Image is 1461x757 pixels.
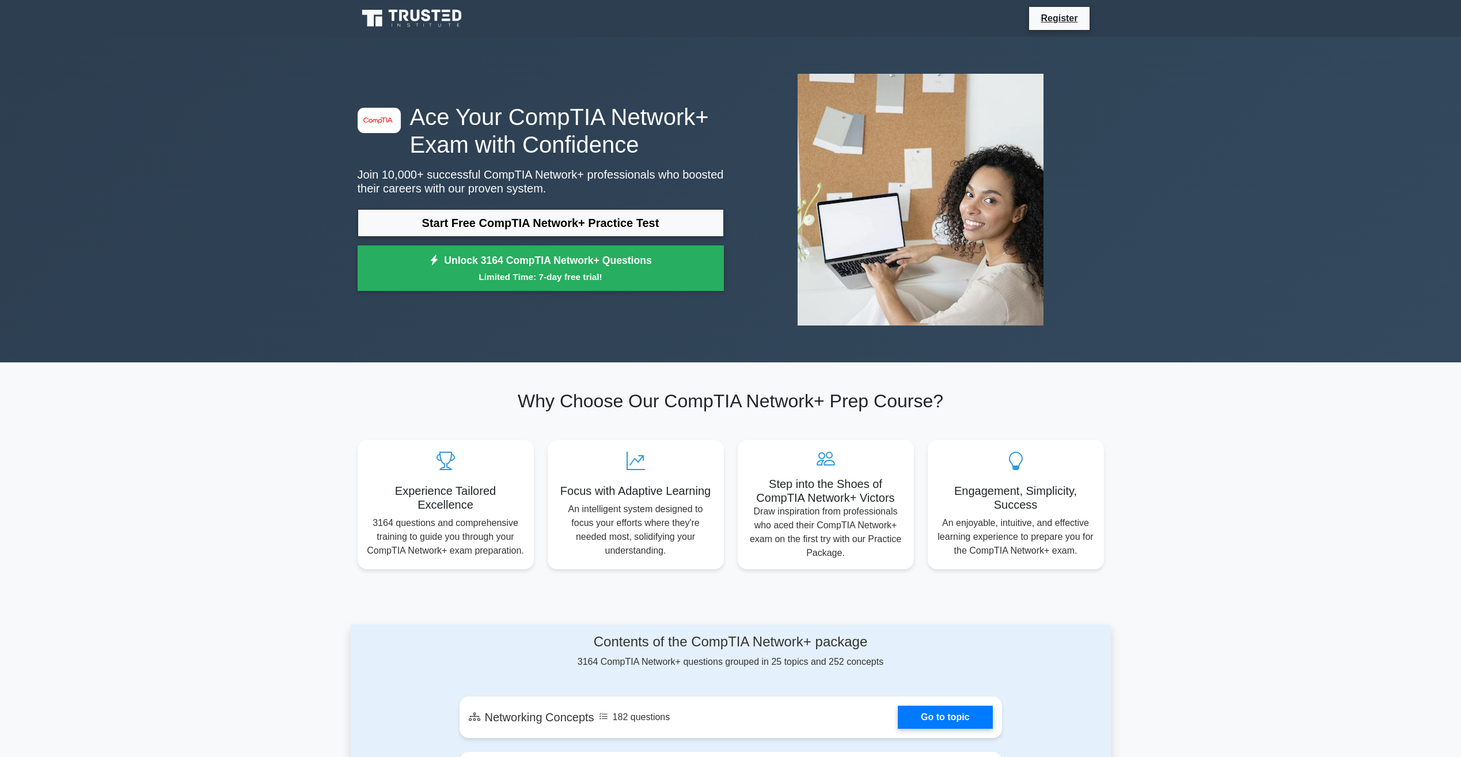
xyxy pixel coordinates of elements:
[367,484,525,512] h5: Experience Tailored Excellence
[898,706,992,729] a: Go to topic
[372,270,709,283] small: Limited Time: 7-day free trial!
[358,209,724,237] a: Start Free CompTIA Network+ Practice Test
[747,477,905,505] h5: Step into the Shoes of CompTIA Network+ Victors
[367,516,525,558] p: 3164 questions and comprehensive training to guide you through your CompTIA Network+ exam prepara...
[358,103,724,158] h1: Ace Your CompTIA Network+ Exam with Confidence
[1034,11,1084,25] a: Register
[460,634,1002,669] div: 3164 CompTIA Network+ questions grouped in 25 topics and 252 concepts
[937,516,1095,558] p: An enjoyable, intuitive, and effective learning experience to prepare you for the CompTIA Network...
[358,245,724,292] a: Unlock 3164 CompTIA Network+ QuestionsLimited Time: 7-day free trial!
[557,484,715,498] h5: Focus with Adaptive Learning
[460,634,1002,650] h4: Contents of the CompTIA Network+ package
[557,502,715,558] p: An intelligent system designed to focus your efforts where they're needed most, solidifying your ...
[358,390,1104,412] h2: Why Choose Our CompTIA Network+ Prep Course?
[358,168,724,195] p: Join 10,000+ successful CompTIA Network+ professionals who boosted their careers with our proven ...
[747,505,905,560] p: Draw inspiration from professionals who aced their CompTIA Network+ exam on the first try with ou...
[937,484,1095,512] h5: Engagement, Simplicity, Success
